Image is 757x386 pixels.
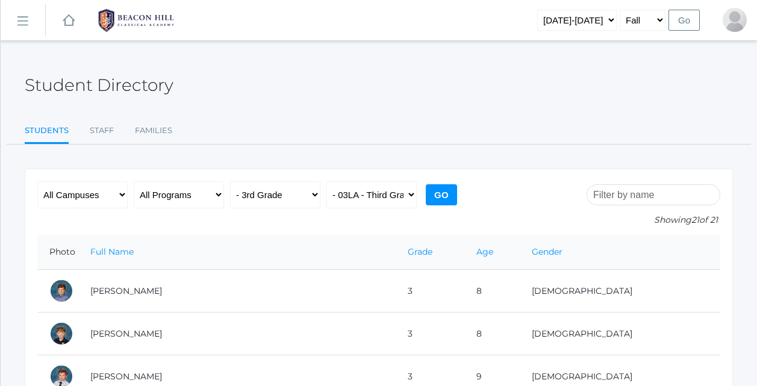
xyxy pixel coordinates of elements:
p: Showing of 21 [587,214,720,226]
input: Go [668,10,700,31]
input: Filter by name [587,184,720,205]
td: 3 [396,270,464,313]
a: Grade [408,246,432,257]
a: Gender [532,246,562,257]
th: Photo [37,235,78,270]
a: Age [476,246,493,257]
a: Families [135,119,172,143]
input: Go [426,184,457,205]
div: Ashley Scrudato [723,8,747,32]
td: [PERSON_NAME] [78,270,396,313]
td: 8 [464,313,520,355]
a: Staff [90,119,114,143]
div: Shiloh Canty [49,279,73,303]
td: [DEMOGRAPHIC_DATA] [520,270,720,313]
td: 8 [464,270,520,313]
div: Caleb Carpenter [49,322,73,346]
a: Full Name [90,246,134,257]
td: 3 [396,313,464,355]
td: [PERSON_NAME] [78,313,396,355]
span: 21 [691,214,699,225]
td: [DEMOGRAPHIC_DATA] [520,313,720,355]
img: BHCALogos-05-308ed15e86a5a0abce9b8dd61676a3503ac9727e845dece92d48e8588c001991.png [91,5,181,36]
h2: Student Directory [25,76,173,95]
a: Students [25,119,69,145]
